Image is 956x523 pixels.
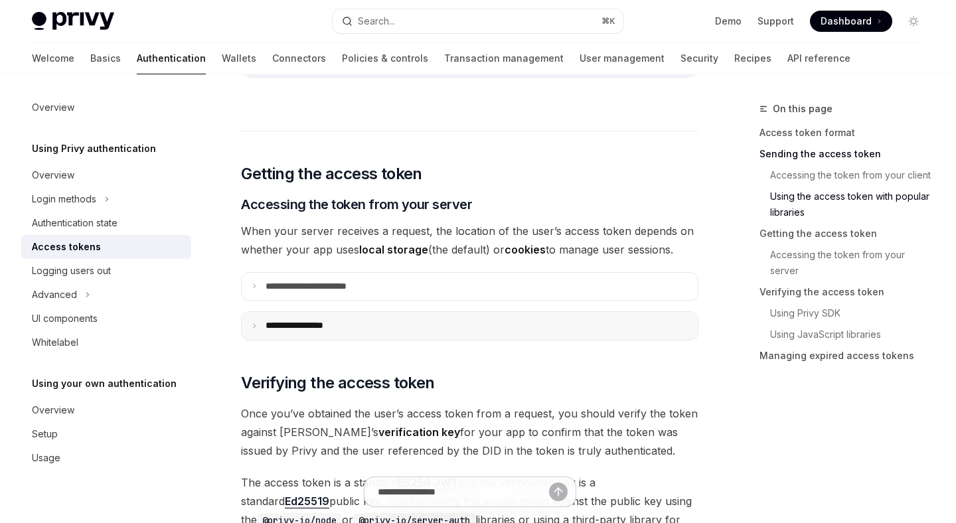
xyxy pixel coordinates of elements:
[759,345,935,366] a: Managing expired access tokens
[680,42,718,74] a: Security
[770,186,935,223] a: Using the access token with popular libraries
[241,404,698,460] span: Once you’ve obtained the user’s access token from a request, you should verify the token against ...
[359,243,428,256] strong: local storage
[137,42,206,74] a: Authentication
[734,42,771,74] a: Recipes
[903,11,924,32] button: Toggle dark mode
[759,143,935,165] a: Sending the access token
[759,281,935,303] a: Verifying the access token
[810,11,892,32] a: Dashboard
[32,100,74,115] div: Overview
[821,15,872,28] span: Dashboard
[241,372,434,394] span: Verifying the access token
[222,42,256,74] a: Wallets
[21,163,191,187] a: Overview
[241,163,422,185] span: Getting the access token
[601,16,615,27] span: ⌘ K
[21,398,191,422] a: Overview
[32,191,96,207] div: Login methods
[32,450,60,466] div: Usage
[32,376,177,392] h5: Using your own authentication
[32,42,74,74] a: Welcome
[770,303,935,324] a: Using Privy SDK
[32,141,156,157] h5: Using Privy authentication
[759,223,935,244] a: Getting the access token
[32,402,74,418] div: Overview
[241,195,472,214] span: Accessing the token from your server
[773,101,833,117] span: On this page
[32,426,58,442] div: Setup
[21,96,191,119] a: Overview
[444,42,564,74] a: Transaction management
[358,13,395,29] div: Search...
[505,243,546,256] strong: cookies
[549,483,568,501] button: Send message
[21,331,191,354] a: Whitelabel
[770,244,935,281] a: Accessing the token from your server
[21,211,191,235] a: Authentication state
[32,335,78,350] div: Whitelabel
[32,12,114,31] img: light logo
[32,287,77,303] div: Advanced
[32,239,101,255] div: Access tokens
[770,324,935,345] a: Using JavaScript libraries
[787,42,850,74] a: API reference
[757,15,794,28] a: Support
[770,165,935,186] a: Accessing the token from your client
[21,446,191,470] a: Usage
[21,259,191,283] a: Logging users out
[241,222,698,259] span: When your server receives a request, the location of the user’s access token depends on whether y...
[32,311,98,327] div: UI components
[90,42,121,74] a: Basics
[580,42,665,74] a: User management
[333,9,623,33] button: Search...⌘K
[21,307,191,331] a: UI components
[21,235,191,259] a: Access tokens
[378,425,460,439] strong: verification key
[21,422,191,446] a: Setup
[272,42,326,74] a: Connectors
[759,122,935,143] a: Access token format
[32,167,74,183] div: Overview
[342,42,428,74] a: Policies & controls
[715,15,742,28] a: Demo
[32,263,111,279] div: Logging users out
[32,215,118,231] div: Authentication state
